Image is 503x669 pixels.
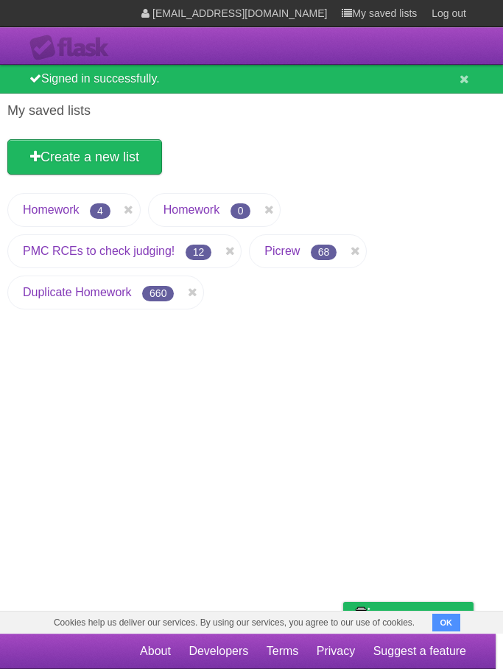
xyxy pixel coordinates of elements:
[7,139,162,175] a: Create a new list
[142,286,174,301] span: 660
[351,603,370,628] img: Buy me a coffee
[311,245,337,260] span: 68
[23,203,79,216] a: Homework
[29,35,118,61] div: Flask
[373,637,466,665] a: Suggest a feature
[264,245,300,257] a: Picrew
[23,245,175,257] a: PMC RCEs to check judging!
[374,603,466,628] span: Buy me a coffee
[267,637,299,665] a: Terms
[39,612,429,634] span: Cookies help us deliver our services. By using our services, you agree to our use of cookies.
[343,602,474,629] a: Buy me a coffee
[23,286,132,298] a: Duplicate Homework
[163,203,219,216] a: Homework
[317,637,355,665] a: Privacy
[7,101,496,121] h1: My saved lists
[186,245,212,260] span: 12
[140,637,171,665] a: About
[90,203,110,219] span: 4
[432,614,461,631] button: OK
[189,637,248,665] a: Developers
[231,203,251,219] span: 0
